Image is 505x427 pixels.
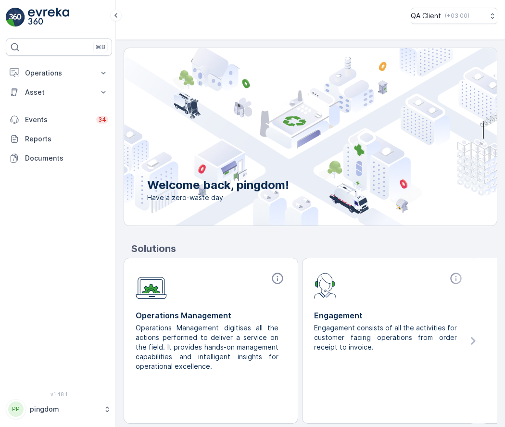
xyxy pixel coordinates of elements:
img: city illustration [81,48,497,226]
div: PP [8,402,24,417]
p: ( +03:00 ) [445,12,469,20]
a: Events34 [6,110,112,129]
p: Engagement consists of all the activities for customer facing operations from order receipt to in... [314,323,457,352]
p: Events [25,115,90,125]
p: pingdom [30,404,99,414]
a: Reports [6,129,112,149]
p: ⌘B [96,43,105,51]
button: PPpingdom [6,399,112,419]
p: Documents [25,153,108,163]
img: logo [6,8,25,27]
p: Welcome back, pingdom! [147,177,289,193]
img: module-icon [314,272,337,299]
img: logo_light-DOdMpM7g.png [28,8,69,27]
p: Reports [25,134,108,144]
p: Operations Management [136,310,286,321]
span: v 1.48.1 [6,391,112,397]
button: Asset [6,83,112,102]
p: Solutions [131,241,497,256]
span: Have a zero-waste day [147,193,289,202]
p: QA Client [411,11,441,21]
p: 34 [98,116,106,124]
img: module-icon [136,272,167,299]
p: Operations Management digitises all the actions performed to deliver a service on the field. It p... [136,323,278,371]
button: Operations [6,63,112,83]
p: Asset [25,88,93,97]
a: Documents [6,149,112,168]
p: Engagement [314,310,465,321]
p: Operations [25,68,93,78]
button: QA Client(+03:00) [411,8,497,24]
